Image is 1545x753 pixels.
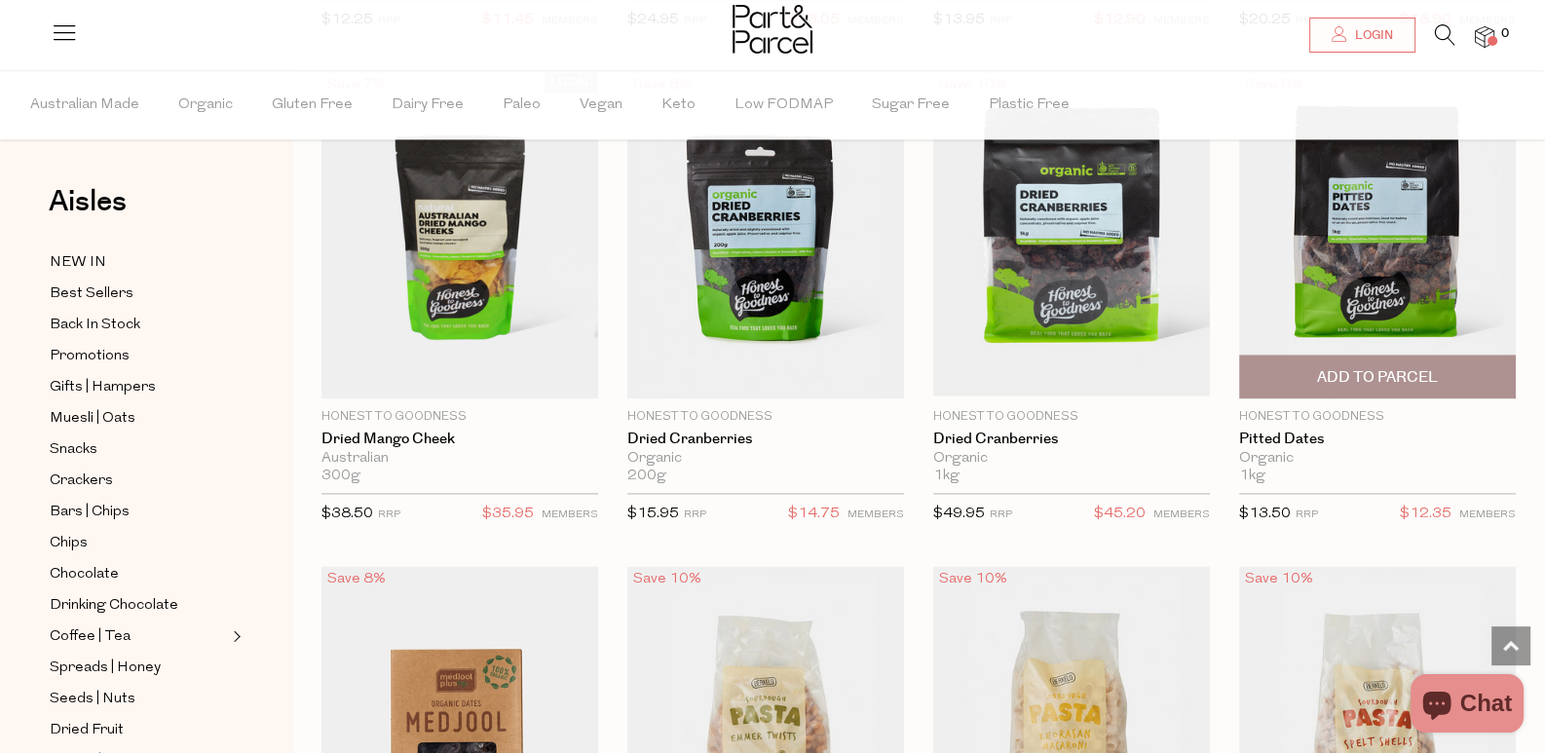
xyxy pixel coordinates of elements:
[1239,431,1516,448] a: Pitted Dates
[50,376,156,399] span: Gifts | Hampers
[933,507,985,521] span: $49.95
[1239,468,1265,485] span: 1kg
[50,406,227,431] a: Muesli | Oats
[50,562,227,586] a: Chocolate
[50,501,130,524] span: Bars | Chips
[627,408,904,426] p: Honest to Goodness
[627,507,679,521] span: $15.95
[321,408,598,426] p: Honest to Goodness
[627,71,904,397] img: Dried Cranberries
[50,656,227,680] a: Spreads | Honey
[542,509,598,520] small: MEMBERS
[50,532,88,555] span: Chips
[50,593,227,618] a: Drinking Chocolate
[872,71,950,139] span: Sugar Free
[50,282,133,306] span: Best Sellers
[933,468,960,485] span: 1kg
[482,502,534,527] span: $35.95
[1153,509,1210,520] small: MEMBERS
[788,502,840,527] span: $14.75
[178,71,233,139] span: Organic
[272,71,353,139] span: Gluten Free
[50,657,161,680] span: Spreads | Honey
[1239,355,1516,398] button: Add To Parcel
[684,509,706,520] small: RRP
[733,5,812,54] img: Part&Parcel
[1239,566,1319,592] div: Save 10%
[49,180,127,223] span: Aisles
[321,468,360,485] span: 300g
[321,450,598,468] div: Australian
[848,509,904,520] small: MEMBERS
[50,344,227,368] a: Promotions
[30,71,139,139] span: Australian Made
[50,688,135,711] span: Seeds | Nuts
[661,71,696,139] span: Keto
[933,566,1013,592] div: Save 10%
[321,566,392,592] div: Save 8%
[50,594,178,618] span: Drinking Chocolate
[1405,674,1529,737] inbox-online-store-chat: Shopify online store chat
[321,507,373,521] span: $38.50
[50,282,227,306] a: Best Sellers
[1459,509,1516,520] small: MEMBERS
[503,71,541,139] span: Paleo
[989,71,1070,139] span: Plastic Free
[933,431,1210,448] a: Dried Cranberries
[1309,18,1415,53] a: Login
[933,450,1210,468] div: Organic
[1317,367,1438,388] span: Add To Parcel
[50,437,227,462] a: Snacks
[933,408,1210,426] p: Honest to Goodness
[50,687,227,711] a: Seeds | Nuts
[50,438,97,462] span: Snacks
[50,313,227,337] a: Back In Stock
[990,509,1012,520] small: RRP
[50,407,135,431] span: Muesli | Oats
[580,71,622,139] span: Vegan
[50,625,131,649] span: Coffee | Tea
[50,250,227,275] a: NEW IN
[392,71,464,139] span: Dairy Free
[1239,507,1291,521] span: $13.50
[50,375,227,399] a: Gifts | Hampers
[1400,502,1451,527] span: $12.35
[1496,25,1514,43] span: 0
[627,468,666,485] span: 200g
[1475,26,1494,47] a: 0
[1350,27,1393,44] span: Login
[933,74,1210,396] img: Dried Cranberries
[50,719,124,742] span: Dried Fruit
[378,509,400,520] small: RRP
[1094,502,1146,527] span: $45.20
[50,531,227,555] a: Chips
[50,345,130,368] span: Promotions
[1239,450,1516,468] div: Organic
[49,187,127,236] a: Aisles
[321,71,598,397] img: Dried Mango Cheek
[50,718,227,742] a: Dried Fruit
[1239,71,1516,397] img: Pitted Dates
[627,431,904,448] a: Dried Cranberries
[1296,509,1318,520] small: RRP
[1239,408,1516,426] p: Honest to Goodness
[50,563,119,586] span: Chocolate
[321,431,598,448] a: Dried Mango Cheek
[50,469,227,493] a: Crackers
[627,450,904,468] div: Organic
[50,624,227,649] a: Coffee | Tea
[50,251,106,275] span: NEW IN
[228,624,242,648] button: Expand/Collapse Coffee | Tea
[50,470,113,493] span: Crackers
[50,500,227,524] a: Bars | Chips
[50,314,140,337] span: Back In Stock
[627,566,707,592] div: Save 10%
[735,71,833,139] span: Low FODMAP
